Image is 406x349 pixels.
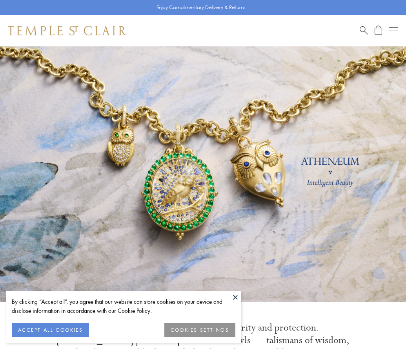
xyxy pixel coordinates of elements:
[12,297,235,315] div: By clicking “Accept all”, you agree that our website can store cookies on your device and disclos...
[8,26,126,35] img: Temple St. Clair
[389,26,398,35] button: Open navigation
[375,26,382,35] a: Open Shopping Bag
[157,4,246,11] p: Enjoy Complimentary Delivery & Returns
[360,26,368,35] a: Search
[12,323,89,337] button: ACCEPT ALL COOKIES
[164,323,235,337] button: COOKIES SETTINGS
